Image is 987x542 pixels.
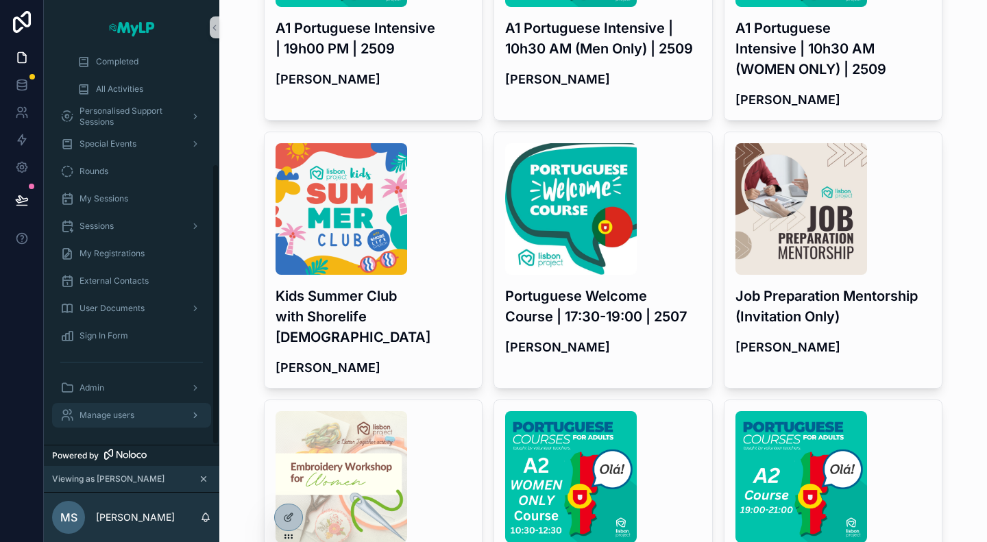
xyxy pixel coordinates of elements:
[505,286,701,327] h3: Portuguese Welcome Course | 17:30-19:00 | 2507
[69,77,211,101] a: All Activities
[493,132,713,389] a: PWC-image-website-2024.09.jpgPortuguese Welcome Course | 17:30-19:00 | 2507[PERSON_NAME]
[276,286,472,347] h3: Kids Summer Club with Shorelife [DEMOGRAPHIC_DATA]
[52,269,211,293] a: External Contacts
[276,143,407,275] img: MyLP-(2).png
[724,132,943,389] a: job-preparation-mentorship.jpgJob Preparation Mentorship (Invitation Only)[PERSON_NAME]
[505,18,701,59] h3: A1 Portuguese Intensive | 10h30 AM (Men Only) | 2509
[80,410,134,421] span: Manage users
[44,445,219,466] a: Powered by
[505,338,701,356] h4: [PERSON_NAME]
[264,132,483,389] a: MyLP-(2).pngKids Summer Club with Shorelife [DEMOGRAPHIC_DATA][PERSON_NAME]
[276,18,472,59] h3: A1 Portuguese Intensive | 19h00 PM | 2509
[276,70,472,88] h4: [PERSON_NAME]
[80,303,145,314] span: User Documents
[60,509,77,526] span: MS
[96,510,175,524] p: [PERSON_NAME]
[96,84,143,95] span: All Activities
[52,104,211,129] a: Personalised Support Sessions
[735,338,931,356] h4: [PERSON_NAME]
[96,56,138,67] span: Completed
[80,330,128,341] span: Sign In Form
[52,214,211,238] a: Sessions
[52,403,211,428] a: Manage users
[52,159,211,184] a: Rounds
[52,296,211,321] a: User Documents
[80,106,180,127] span: Personalised Support Sessions
[52,132,211,156] a: Special Events
[108,16,156,38] img: App logo
[735,90,931,109] h4: [PERSON_NAME]
[80,382,104,393] span: Admin
[69,49,211,74] a: Completed
[80,248,145,259] span: My Registrations
[80,166,108,177] span: Rounds
[80,193,128,204] span: My Sessions
[505,70,701,88] h4: [PERSON_NAME]
[52,186,211,211] a: My Sessions
[80,275,149,286] span: External Contacts
[80,221,114,232] span: Sessions
[80,138,136,149] span: Special Events
[505,143,637,275] img: PWC-image-website-2024.09.jpg
[735,18,931,79] h3: A1 Portuguese Intensive | 10h30 AM (WOMEN ONLY) | 2509
[44,55,219,445] div: scrollable content
[735,286,931,327] h3: Job Preparation Mentorship (Invitation Only)
[735,143,867,275] img: job-preparation-mentorship.jpg
[52,473,164,484] span: Viewing as [PERSON_NAME]
[52,375,211,400] a: Admin
[52,241,211,266] a: My Registrations
[52,323,211,348] a: Sign In Form
[276,358,472,377] h4: [PERSON_NAME]
[52,450,99,461] span: Powered by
